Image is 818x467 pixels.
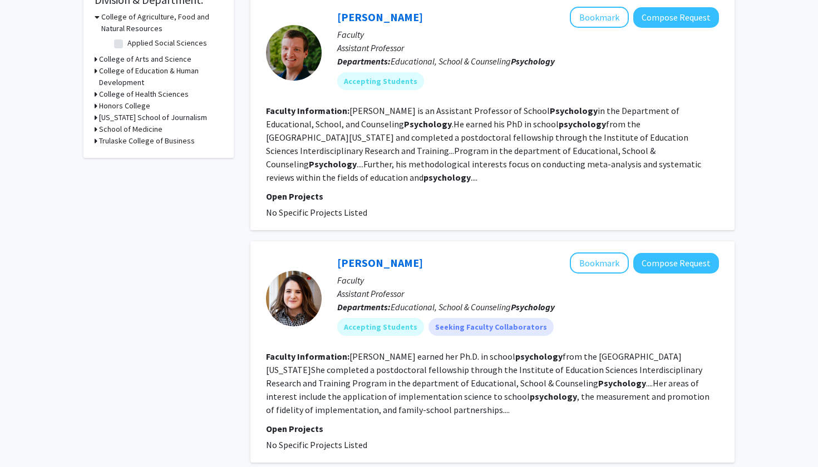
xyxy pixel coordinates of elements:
b: psychology [559,118,606,130]
button: Compose Request to Shannon Holmes [633,253,719,274]
mat-chip: Seeking Faculty Collaborators [428,318,554,336]
b: psychology [530,391,577,402]
h3: College of Arts and Science [99,53,191,65]
span: Educational, School & Counseling [391,301,555,312]
h3: School of Medicine [99,123,162,135]
b: Departments: [337,301,391,312]
p: Assistant Professor [337,41,719,54]
a: [PERSON_NAME] [337,256,423,270]
fg-read-more: [PERSON_NAME] earned her Ph.D. in school from the [GEOGRAPHIC_DATA][US_STATE]She completed a post... [266,351,709,415]
b: Psychology [511,56,555,67]
b: Faculty Information: [266,351,349,362]
b: Faculty Information: [266,105,349,116]
span: No Specific Projects Listed [266,207,367,218]
p: Faculty [337,28,719,41]
p: Open Projects [266,190,719,203]
h3: College of Agriculture, Food and Natural Resources [101,11,223,34]
h3: Honors College [99,100,150,112]
b: psychology [515,351,563,362]
button: Compose Request to Tyler Smith [633,7,719,28]
p: Assistant Professor [337,287,719,300]
mat-chip: Accepting Students [337,318,424,336]
iframe: Chat [8,417,47,459]
button: Add Shannon Holmes to Bookmarks [570,252,629,274]
label: Applied Social Sciences [127,37,207,49]
p: Faculty [337,274,719,287]
mat-chip: Accepting Students [337,72,424,90]
h3: [US_STATE] School of Journalism [99,112,207,123]
a: [PERSON_NAME] [337,10,423,24]
p: Open Projects [266,422,719,435]
b: psychology [423,172,471,183]
h3: Trulaske College of Business [99,135,195,147]
b: Psychology [309,158,357,170]
span: No Specific Projects Listed [266,439,367,450]
b: Psychology [598,377,646,389]
h3: College of Health Sciences [99,88,189,100]
button: Add Tyler Smith to Bookmarks [570,7,629,28]
h3: College of Education & Human Development [99,65,223,88]
b: Psychology [511,301,555,312]
span: Educational, School & Counseling [391,56,555,67]
b: Psychology [550,105,598,116]
fg-read-more: [PERSON_NAME] is an Assistant Professor of School in the Department of Educational, School, and C... [266,105,701,183]
b: Psychology [404,118,452,130]
b: Departments: [337,56,391,67]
